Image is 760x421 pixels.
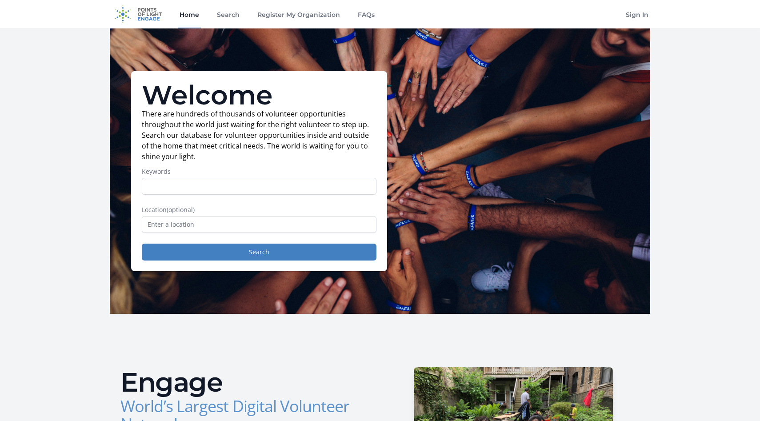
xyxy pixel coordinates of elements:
input: Enter a location [142,216,376,233]
span: (optional) [167,205,195,214]
h1: Welcome [142,82,376,108]
button: Search [142,244,376,261]
label: Location [142,205,376,214]
label: Keywords [142,167,376,176]
p: There are hundreds of thousands of volunteer opportunities throughout the world just waiting for ... [142,108,376,162]
h2: Engage [120,369,373,396]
